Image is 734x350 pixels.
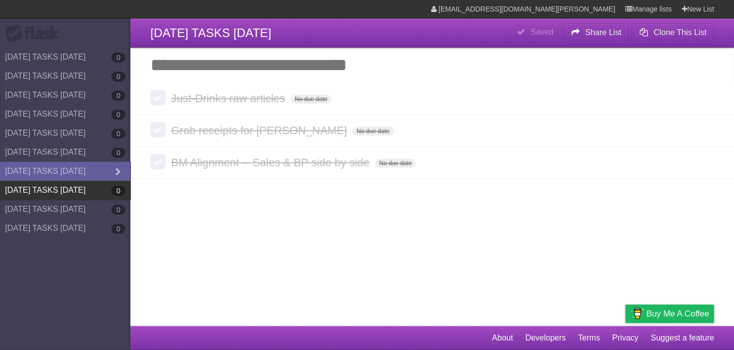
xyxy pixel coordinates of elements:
[530,28,553,36] b: Saved
[352,127,393,136] span: No due date
[646,305,709,322] span: Buy me a coffee
[111,129,125,139] b: 0
[150,122,165,137] label: Done
[631,24,714,42] button: Clone This List
[111,53,125,63] b: 0
[150,154,165,169] label: Done
[171,156,372,169] span: BM Alignment -- Sales & BP side by side
[291,95,331,104] span: No due date
[111,148,125,158] b: 0
[585,28,621,37] b: Share List
[171,124,349,137] span: Grab receipts for [PERSON_NAME]
[578,328,600,347] a: Terms
[492,328,513,347] a: About
[5,25,65,43] div: Flask
[111,224,125,234] b: 0
[111,110,125,120] b: 0
[612,328,638,347] a: Privacy
[171,92,287,105] span: Just-Drinks raw articles
[630,305,644,322] img: Buy me a coffee
[111,205,125,215] b: 0
[150,26,271,40] span: [DATE] TASKS [DATE]
[111,91,125,101] b: 0
[111,72,125,82] b: 0
[651,328,714,347] a: Suggest a feature
[525,328,566,347] a: Developers
[375,159,416,168] span: No due date
[653,28,706,37] b: Clone This List
[563,24,629,42] button: Share List
[111,186,125,196] b: 0
[150,90,165,105] label: Done
[625,304,714,323] a: Buy me a coffee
